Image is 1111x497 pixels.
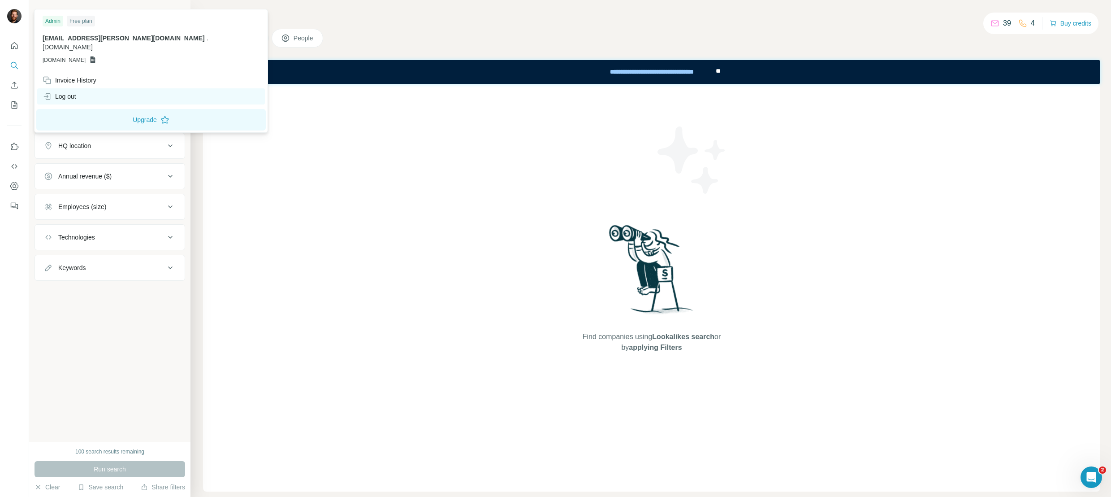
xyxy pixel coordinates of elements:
[35,227,185,248] button: Technologies
[43,35,205,42] span: [EMAIL_ADDRESS][PERSON_NAME][DOMAIN_NAME]
[652,120,732,201] img: Surfe Illustration - Stars
[7,158,22,174] button: Use Surfe API
[43,92,76,101] div: Log out
[1031,18,1035,29] p: 4
[141,483,185,492] button: Share filters
[36,109,266,131] button: Upgrade
[1003,18,1011,29] p: 39
[75,448,144,456] div: 100 search results remaining
[43,16,63,26] div: Admin
[35,135,185,157] button: HQ location
[78,483,123,492] button: Save search
[7,38,22,54] button: Quick start
[67,16,95,26] div: Free plan
[203,60,1100,84] iframe: Banner
[58,233,95,242] div: Technologies
[35,8,63,16] div: New search
[35,483,60,492] button: Clear
[35,196,185,218] button: Employees (size)
[7,77,22,93] button: Enrich CSV
[294,34,314,43] span: People
[58,202,106,211] div: Employees (size)
[7,198,22,214] button: Feedback
[580,331,723,353] span: Find companies using or by
[203,11,1100,23] h4: Search
[156,5,190,19] button: Hide
[7,139,22,155] button: Use Surfe on LinkedIn
[43,76,96,85] div: Invoice History
[35,257,185,279] button: Keywords
[58,172,112,181] div: Annual revenue ($)
[7,57,22,74] button: Search
[43,44,93,51] span: [DOMAIN_NAME]
[605,222,698,323] img: Surfe Illustration - Woman searching with binoculars
[629,344,682,351] span: applying Filters
[7,9,22,23] img: Avatar
[43,56,86,64] span: [DOMAIN_NAME]
[652,333,714,340] span: Lookalikes search
[207,35,208,42] span: .
[1081,466,1102,488] iframe: Intercom live chat
[7,178,22,194] button: Dashboard
[1050,17,1091,30] button: Buy credits
[1099,466,1106,474] span: 2
[58,263,86,272] div: Keywords
[35,166,185,187] button: Annual revenue ($)
[7,97,22,113] button: My lists
[58,141,91,150] div: HQ location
